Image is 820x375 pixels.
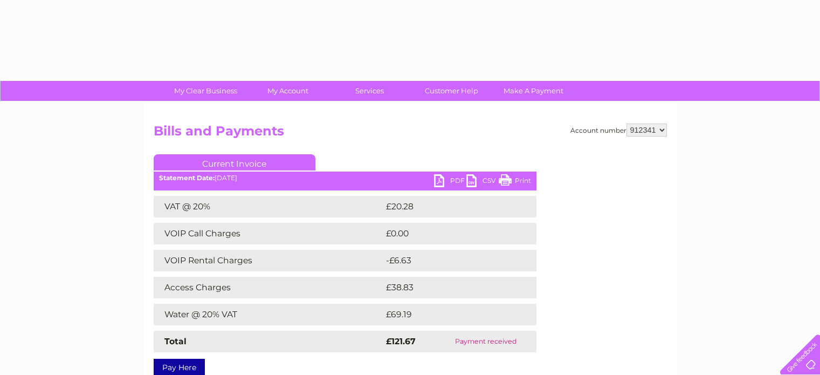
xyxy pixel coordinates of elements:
td: Payment received [436,331,536,352]
td: Access Charges [154,277,383,298]
td: Water @ 20% VAT [154,304,383,325]
td: VOIP Rental Charges [154,250,383,271]
td: £69.19 [383,304,514,325]
td: VOIP Call Charges [154,223,383,244]
td: £20.28 [383,196,515,217]
a: My Clear Business [161,81,250,101]
a: PDF [434,174,466,190]
strong: £121.67 [386,336,416,346]
a: Services [325,81,414,101]
td: £38.83 [383,277,515,298]
a: Make A Payment [489,81,578,101]
div: Account number [570,124,667,137]
td: VAT @ 20% [154,196,383,217]
a: Print [499,174,531,190]
h2: Bills and Payments [154,124,667,144]
td: -£6.63 [383,250,514,271]
a: Customer Help [407,81,496,101]
strong: Total [164,336,187,346]
b: Statement Date: [159,174,215,182]
a: My Account [243,81,332,101]
td: £0.00 [383,223,512,244]
div: [DATE] [154,174,536,182]
a: CSV [466,174,499,190]
a: Current Invoice [154,154,315,171]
